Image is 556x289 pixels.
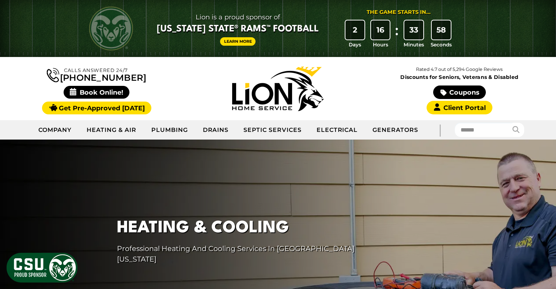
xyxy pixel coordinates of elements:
a: [PHONE_NUMBER] [47,66,146,82]
p: Professional Heating And Cooling Services In [GEOGRAPHIC_DATA][US_STATE] [117,243,383,265]
a: Electrical [309,121,366,139]
div: 58 [432,20,451,39]
a: Generators [365,121,425,139]
h1: Heating & Cooling [117,216,383,240]
a: Septic Services [236,121,309,139]
div: 2 [345,20,364,39]
span: [US_STATE] State® Rams™ Football [157,23,319,35]
a: Company [31,121,80,139]
img: CSU Rams logo [89,7,133,50]
div: : [393,20,400,49]
a: Learn More [220,37,256,46]
div: The Game Starts in... [367,8,431,16]
span: Lion is a proud sponsor of [157,11,319,23]
a: Client Portal [427,101,492,114]
span: Days [349,41,361,48]
img: CSU Sponsor Badge [5,252,79,284]
div: 16 [371,20,390,39]
div: | [425,120,455,140]
span: Book Online! [64,86,130,99]
img: Lion Home Service [232,66,324,111]
a: Coupons [433,85,486,99]
span: Seconds [431,41,452,48]
span: Minutes [404,41,424,48]
a: Get Pre-Approved [DATE] [42,102,151,114]
a: Drains [196,121,237,139]
p: Rated 4.7 out of 5,294 Google Reviews [369,65,550,73]
a: Plumbing [144,121,196,139]
a: Heating & Air [79,121,144,139]
span: Discounts for Seniors, Veterans & Disabled [370,75,549,80]
div: 33 [404,20,423,39]
span: Hours [373,41,388,48]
